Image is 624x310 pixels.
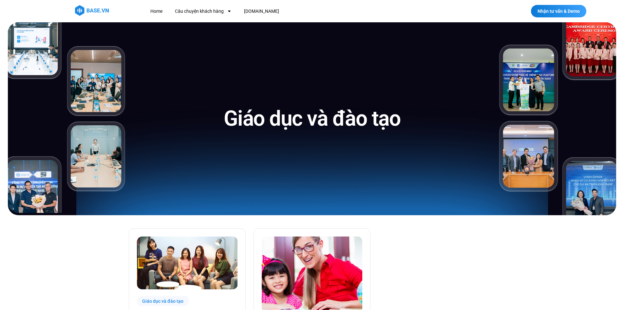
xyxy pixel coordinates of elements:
[145,5,167,17] a: Home
[224,105,401,132] h1: Giáo dục và đào tạo
[170,5,236,17] a: Câu chuyện khách hàng
[239,5,284,17] a: [DOMAIN_NAME]
[145,5,399,17] nav: Menu
[137,296,189,306] div: Giáo dục và đào tạo
[531,5,586,17] a: Nhận tư vấn & Demo
[538,9,580,13] span: Nhận tư vấn & Demo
